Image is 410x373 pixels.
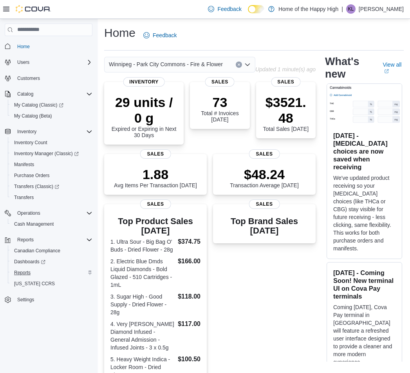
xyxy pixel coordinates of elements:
[333,269,396,300] h3: [DATE] - Coming Soon! New terminal UI on Cova Pay terminals
[205,77,235,87] span: Sales
[17,91,33,97] span: Catalog
[109,60,223,69] span: Winnipeg - Park City Commons - Fire & Flower
[110,238,175,253] dt: 1. Ultra Sour - Big Bag O' Buds - Dried Flower - 28g
[8,245,96,256] button: Canadian Compliance
[17,59,29,65] span: Users
[110,94,177,138] div: Expired or Expiring in Next 30 Days
[17,129,36,135] span: Inventory
[325,55,373,80] h2: What's new
[11,219,92,229] span: Cash Management
[11,268,92,277] span: Reports
[205,1,244,17] a: Feedback
[14,248,60,254] span: Canadian Compliance
[17,210,40,216] span: Operations
[8,219,96,230] button: Cash Management
[14,74,43,83] a: Customers
[178,292,200,301] dd: $118.00
[14,89,92,99] span: Catalog
[196,94,243,123] div: Total # Invoices [DATE]
[11,193,92,202] span: Transfers
[8,256,96,267] a: Dashboards
[236,62,242,68] button: Clear input
[11,100,92,110] span: My Catalog (Classic)
[384,69,389,74] svg: External link
[14,295,37,304] a: Settings
[11,193,37,202] a: Transfers
[8,278,96,289] button: [US_STATE] CCRS
[178,355,200,364] dd: $100.50
[178,319,200,329] dd: $117.00
[110,257,175,289] dt: 2. Electric Blue Dmds Liquid Diamonds - Bold Glazed - 510 Cartridges - 1mL
[14,102,63,108] span: My Catalog (Classic)
[2,41,96,52] button: Home
[217,5,241,13] span: Feedback
[271,77,300,87] span: Sales
[17,297,34,303] span: Settings
[14,42,33,51] a: Home
[11,149,82,158] a: Inventory Manager (Classic)
[14,89,36,99] button: Catalog
[230,167,299,182] p: $48.24
[2,234,96,245] button: Reports
[11,171,53,180] a: Purchase Orders
[8,159,96,170] button: Manifests
[11,138,51,147] a: Inventory Count
[11,257,49,266] a: Dashboards
[14,183,59,190] span: Transfers (Classic)
[153,31,177,39] span: Feedback
[14,221,54,227] span: Cash Management
[110,320,175,351] dt: 4. Very [PERSON_NAME] Diamond Infused - General Admission - Infused Joints - 3 x 0.5g
[8,267,96,278] button: Reports
[14,235,92,244] span: Reports
[248,5,264,13] input: Dark Mode
[14,259,45,265] span: Dashboards
[8,170,96,181] button: Purchase Orders
[11,149,92,158] span: Inventory Manager (Classic)
[11,182,62,191] a: Transfers (Classic)
[14,58,33,67] button: Users
[123,77,165,87] span: Inventory
[5,38,92,326] nav: Complex example
[14,150,79,157] span: Inventory Manager (Classic)
[2,126,96,137] button: Inventory
[14,235,37,244] button: Reports
[140,27,180,43] a: Feedback
[16,5,51,13] img: Cova
[359,4,404,14] p: [PERSON_NAME]
[11,100,67,110] a: My Catalog (Classic)
[2,89,96,100] button: Catalog
[178,237,200,246] dd: $374.75
[14,295,92,304] span: Settings
[11,160,37,169] a: Manifests
[14,127,40,136] button: Inventory
[11,219,57,229] a: Cash Management
[17,43,30,50] span: Home
[346,4,356,14] div: Kiannah Lloyd
[14,194,34,201] span: Transfers
[14,270,31,276] span: Reports
[17,75,40,81] span: Customers
[11,111,92,121] span: My Catalog (Beta)
[262,94,309,126] p: $3521.48
[278,4,338,14] p: Home of the Happy High
[11,171,92,180] span: Purchase Orders
[2,57,96,68] button: Users
[178,257,200,266] dd: $166.00
[2,72,96,84] button: Customers
[262,94,309,132] div: Total Sales [DATE]
[14,208,92,218] span: Operations
[8,148,96,159] a: Inventory Manager (Classic)
[14,161,34,168] span: Manifests
[244,62,251,68] button: Open list of options
[140,199,171,209] span: Sales
[11,246,63,255] a: Canadian Compliance
[110,217,200,235] h3: Top Product Sales [DATE]
[104,25,135,41] h1: Home
[114,167,197,182] p: 1.88
[249,199,280,209] span: Sales
[11,182,92,191] span: Transfers (Classic)
[14,172,50,179] span: Purchase Orders
[333,132,396,171] h3: [DATE] - [MEDICAL_DATA] choices are now saved when receiving
[110,94,177,126] p: 29 units / 0 g
[255,66,316,72] p: Updated 1 minute(s) ago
